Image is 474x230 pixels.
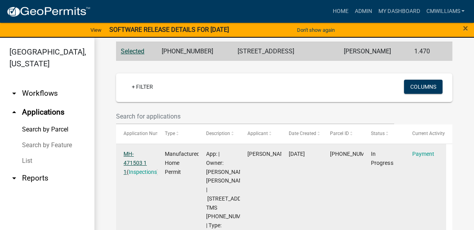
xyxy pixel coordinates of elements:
[165,151,200,175] span: Manufactured Home Permit
[405,124,446,143] datatable-header-cell: Current Activity
[289,151,305,157] span: 08/30/2025
[157,124,199,143] datatable-header-cell: Type
[247,151,290,157] span: WILLIAM STOCKTON
[9,89,19,98] i: arrow_drop_down
[87,24,105,37] a: View
[352,4,375,19] a: Admin
[330,151,376,157] span: 060-00-04-001
[125,80,159,94] a: + Filter
[339,42,409,61] td: [PERSON_NAME]
[289,131,316,136] span: Date Created
[121,47,144,55] a: Selected
[412,151,434,157] a: Payment
[463,24,468,33] button: Close
[375,4,423,19] a: My Dashboard
[322,124,363,143] datatable-header-cell: Parcel ID
[463,23,468,34] span: ×
[165,131,175,136] span: Type
[330,131,349,136] span: Parcel ID
[240,124,281,143] datatable-header-cell: Applicant
[330,4,352,19] a: Home
[412,131,445,136] span: Current Activity
[233,42,315,61] td: [STREET_ADDRESS]
[116,124,157,143] datatable-header-cell: Application Number
[9,173,19,183] i: arrow_drop_down
[109,26,229,33] strong: SOFTWARE RELEASE DETAILS FOR [DATE]
[124,151,147,175] a: MH-471503 1 1
[404,80,443,94] button: Columns
[247,131,268,136] span: Applicant
[363,124,405,143] datatable-header-cell: Status
[371,131,385,136] span: Status
[116,108,394,124] input: Search for applications
[199,124,240,143] datatable-header-cell: Description
[281,124,323,143] datatable-header-cell: Date Created
[157,42,232,61] td: [PHONE_NUMBER]
[129,169,157,175] a: Inspections
[423,4,468,19] a: cmwilliams
[409,42,441,61] td: 1.470
[9,108,19,117] i: arrow_drop_up
[124,150,150,176] div: ( )
[124,131,166,136] span: Application Number
[371,151,393,166] span: In Progress
[294,24,338,37] button: Don't show again
[206,131,230,136] span: Description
